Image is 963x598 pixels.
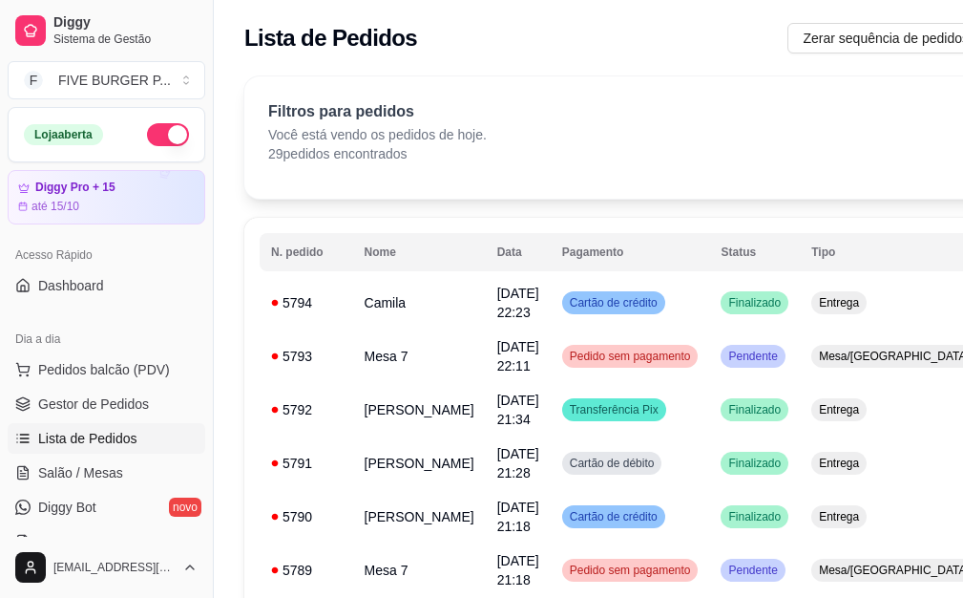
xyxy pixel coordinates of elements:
th: Pagamento [551,233,710,271]
span: [DATE] 21:18 [497,500,539,534]
a: Salão / Mesas [8,458,205,488]
p: 29 pedidos encontrados [268,144,487,163]
button: Alterar Status [147,123,189,146]
span: [DATE] 22:11 [497,339,539,374]
td: [PERSON_NAME] [353,437,486,490]
td: Mesa 7 [353,330,486,383]
div: 5793 [271,347,342,366]
span: Pendente [724,349,781,364]
span: Finalizado [724,509,785,524]
th: Data [486,233,551,271]
span: Salão / Mesas [38,463,123,482]
a: Lista de Pedidos [8,423,205,454]
span: Cartão de débito [566,456,659,471]
th: Nome [353,233,486,271]
span: KDS [38,532,66,551]
td: [PERSON_NAME] [353,490,486,544]
span: Entrega [815,509,863,524]
a: Diggy Botnovo [8,492,205,523]
span: Lista de Pedidos [38,429,137,448]
span: Transferência Pix [566,402,662,417]
th: Status [709,233,800,271]
span: Diggy [53,14,198,32]
a: DiggySistema de Gestão [8,8,205,53]
span: Finalizado [724,295,785,310]
span: Pedido sem pagamento [566,563,695,578]
article: até 15/10 [31,199,79,214]
div: Acesso Rápido [8,240,205,270]
span: F [24,71,43,90]
button: Pedidos balcão (PDV) [8,354,205,385]
div: 5790 [271,507,342,526]
td: Mesa 7 [353,544,486,597]
span: Pendente [724,563,781,578]
a: Dashboard [8,270,205,301]
h2: Lista de Pedidos [244,23,417,53]
a: Diggy Pro + 15até 15/10 [8,170,205,224]
div: FIVE BURGER P ... [58,71,171,90]
span: [DATE] 21:34 [497,393,539,427]
td: [PERSON_NAME] [353,383,486,437]
span: Gestor de Pedidos [38,395,149,414]
article: Diggy Pro + 15 [35,181,115,195]
a: KDS [8,526,205,557]
span: Entrega [815,295,863,310]
span: Cartão de crédito [566,295,661,310]
span: [DATE] 21:28 [497,446,539,481]
div: Loja aberta [24,124,103,145]
span: Dashboard [38,276,104,295]
p: Você está vendo os pedidos de hoje. [268,125,487,144]
p: Filtros para pedidos [268,100,487,123]
div: 5794 [271,293,342,312]
span: Pedido sem pagamento [566,349,695,364]
span: Pedidos balcão (PDV) [38,360,170,379]
span: Diggy Bot [38,498,96,517]
span: Entrega [815,402,863,417]
div: 5791 [271,454,342,473]
th: N. pedido [260,233,353,271]
span: [DATE] 22:23 [497,286,539,320]
div: 5789 [271,561,342,580]
a: Gestor de Pedidos [8,389,205,419]
span: Entrega [815,456,863,471]
div: Dia a dia [8,324,205,354]
span: [DATE] 21:18 [497,553,539,587]
span: Sistema de Gestão [53,32,198,47]
div: 5792 [271,400,342,419]
span: Finalizado [724,402,785,417]
span: Finalizado [724,456,785,471]
button: [EMAIL_ADDRESS][DOMAIN_NAME] [8,545,205,590]
td: Camila [353,276,486,330]
span: Cartão de crédito [566,509,661,524]
button: Select a team [8,61,205,99]
span: [EMAIL_ADDRESS][DOMAIN_NAME] [53,560,175,575]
